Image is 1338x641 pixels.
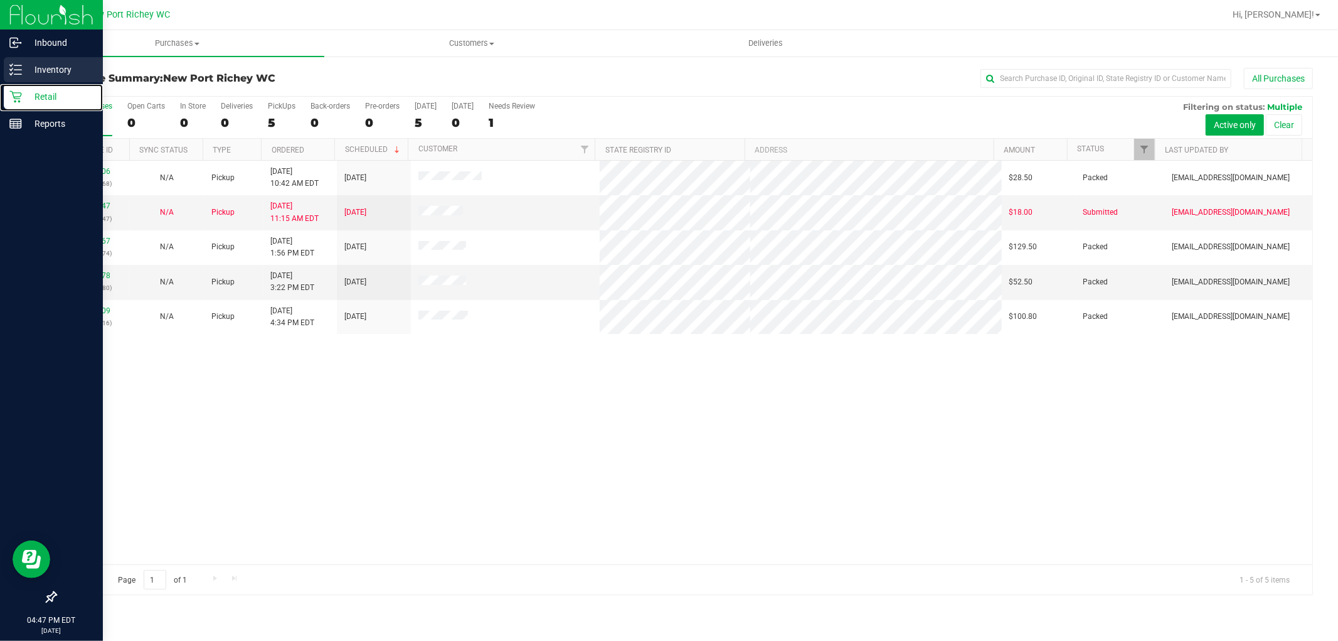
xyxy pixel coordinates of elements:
span: Pickup [211,276,235,288]
span: 1 - 5 of 5 items [1229,570,1300,589]
button: N/A [160,276,174,288]
p: Retail [22,89,97,104]
span: Hi, [PERSON_NAME]! [1233,9,1314,19]
p: Inventory [22,62,97,77]
button: N/A [160,207,174,218]
a: Filter [1134,139,1155,160]
span: [DATE] [344,241,366,253]
span: Pickup [211,172,235,184]
a: 11835678 [75,271,110,280]
a: Last Updated By [1165,146,1229,154]
inline-svg: Inbound [9,36,22,49]
span: $129.50 [1009,241,1038,253]
inline-svg: Inventory [9,63,22,76]
div: [DATE] [415,102,437,110]
div: 0 [221,116,253,130]
div: 0 [452,116,474,130]
span: $100.80 [1009,311,1038,323]
span: Pickup [211,311,235,323]
span: [DATE] 10:42 AM EDT [270,166,319,190]
div: 5 [415,116,437,130]
button: All Purchases [1244,68,1313,89]
button: N/A [160,311,174,323]
div: [DATE] [452,102,474,110]
iframe: Resource center [13,541,50,578]
span: Purchases [30,38,324,49]
a: Type [213,146,231,154]
input: 1 [144,570,166,590]
p: [DATE] [6,626,97,635]
a: Deliveries [619,30,913,57]
a: State Registry ID [605,146,671,154]
span: Filtering on status: [1183,102,1265,112]
div: Back-orders [311,102,350,110]
a: Purchases [30,30,324,57]
a: Ordered [272,146,304,154]
div: 0 [365,116,400,130]
inline-svg: Reports [9,117,22,130]
span: Not Applicable [160,242,174,251]
span: Not Applicable [160,208,174,217]
span: $18.00 [1009,207,1033,218]
span: [DATE] [344,207,366,218]
div: Needs Review [489,102,535,110]
button: N/A [160,241,174,253]
div: Pre-orders [365,102,400,110]
span: Customers [325,38,618,49]
input: Search Purchase ID, Original ID, State Registry ID or Customer Name... [980,69,1231,88]
span: Deliveries [731,38,800,49]
span: New Port Richey WC [163,72,275,84]
button: N/A [160,172,174,184]
span: Submitted [1083,207,1118,218]
p: Reports [22,116,97,131]
a: Status [1077,144,1104,153]
span: $28.50 [1009,172,1033,184]
span: [DATE] [344,172,366,184]
th: Address [745,139,994,161]
a: Filter [574,139,595,160]
div: 0 [311,116,350,130]
div: Open Carts [127,102,165,110]
span: [DATE] 1:56 PM EDT [270,235,314,259]
div: 0 [127,116,165,130]
a: Customer [418,144,457,153]
span: Packed [1083,172,1108,184]
span: [DATE] [344,311,366,323]
a: 11834967 [75,237,110,245]
a: Sync Status [139,146,188,154]
span: New Port Richey WC [86,9,170,20]
div: Deliveries [221,102,253,110]
span: [EMAIL_ADDRESS][DOMAIN_NAME] [1172,311,1290,323]
span: Pickup [211,241,235,253]
span: [DATE] 11:15 AM EDT [270,200,319,224]
p: Inbound [22,35,97,50]
inline-svg: Retail [9,90,22,103]
span: Not Applicable [160,173,174,182]
span: Packed [1083,311,1108,323]
div: 1 [489,116,535,130]
a: 11833306 [75,167,110,176]
span: [DATE] 3:22 PM EDT [270,270,314,294]
span: Not Applicable [160,312,174,321]
span: Not Applicable [160,277,174,286]
span: Packed [1083,276,1108,288]
span: $52.50 [1009,276,1033,288]
div: In Store [180,102,206,110]
span: [DATE] [344,276,366,288]
button: Active only [1206,114,1264,136]
button: Clear [1266,114,1302,136]
span: Packed [1083,241,1108,253]
a: 11833447 [75,202,110,210]
span: [EMAIL_ADDRESS][DOMAIN_NAME] [1172,207,1290,218]
span: [EMAIL_ADDRESS][DOMAIN_NAME] [1172,172,1290,184]
span: Multiple [1267,102,1302,112]
h3: Purchase Summary: [55,73,474,84]
a: 11836209 [75,306,110,315]
p: 04:47 PM EDT [6,615,97,626]
a: Scheduled [345,145,402,154]
span: [EMAIL_ADDRESS][DOMAIN_NAME] [1172,276,1290,288]
div: PickUps [268,102,295,110]
div: 5 [268,116,295,130]
span: [EMAIL_ADDRESS][DOMAIN_NAME] [1172,241,1290,253]
span: [DATE] 4:34 PM EDT [270,305,314,329]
